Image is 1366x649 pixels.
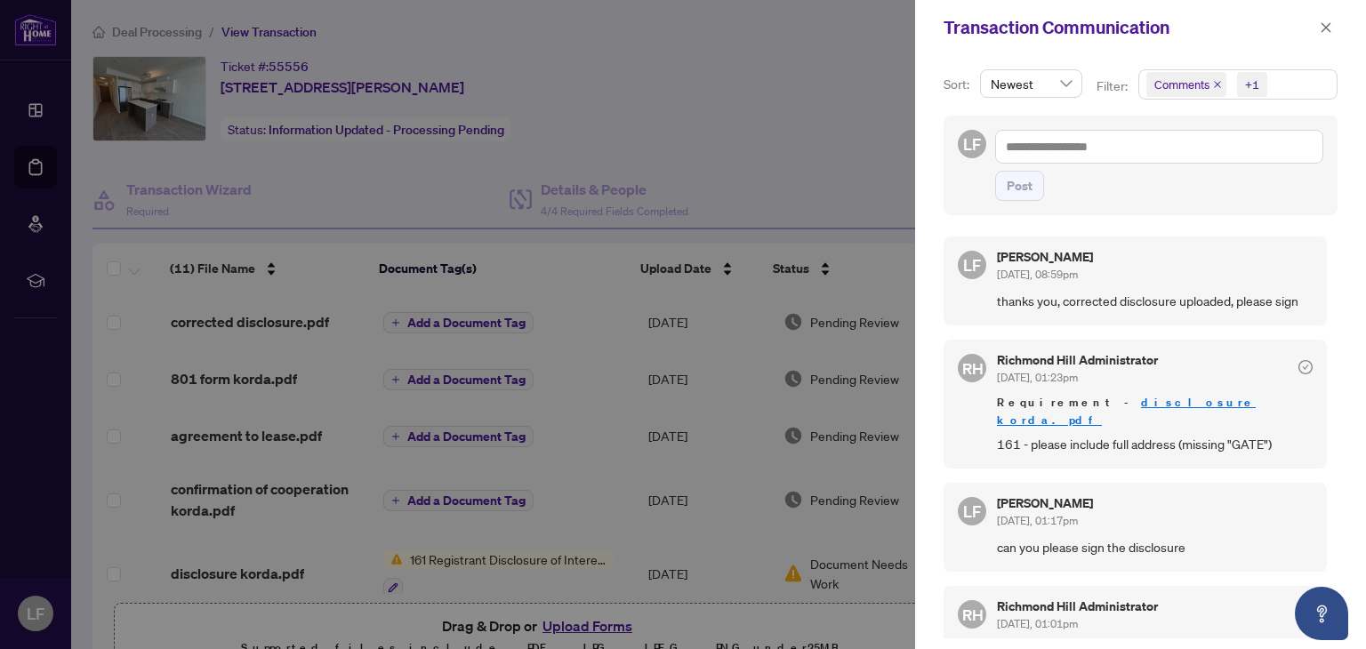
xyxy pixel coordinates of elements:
span: Requirement - [997,394,1313,429]
span: check-circle [1298,360,1313,374]
span: 161 - please include full address (missing "GATE") [997,434,1313,454]
div: Transaction Communication [944,14,1314,41]
h5: Richmond Hill Administrator [997,600,1158,613]
button: Post [995,171,1044,201]
span: close [1320,21,1332,34]
span: RH [961,603,983,627]
p: Filter: [1097,76,1130,96]
span: thanks you, corrected disclosure uploaded, please sign [997,291,1313,311]
span: close [1213,80,1222,89]
span: Comments [1154,76,1209,93]
button: Open asap [1295,587,1348,640]
span: LF [963,499,981,524]
span: [DATE], 01:01pm [997,617,1078,630]
h5: Richmond Hill Administrator [997,354,1158,366]
span: [DATE], 01:23pm [997,371,1078,384]
span: [DATE], 01:17pm [997,514,1078,527]
span: Comments [1146,72,1226,97]
h5: [PERSON_NAME] [997,251,1093,263]
span: LF [963,132,981,156]
span: RH [961,357,983,381]
span: [DATE], 08:59pm [997,268,1078,281]
p: Sort: [944,75,973,94]
h5: [PERSON_NAME] [997,497,1093,509]
span: Newest [991,70,1072,97]
div: +1 [1245,76,1259,93]
span: can you please sign the disclosure [997,537,1313,557]
span: LF [963,252,981,277]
